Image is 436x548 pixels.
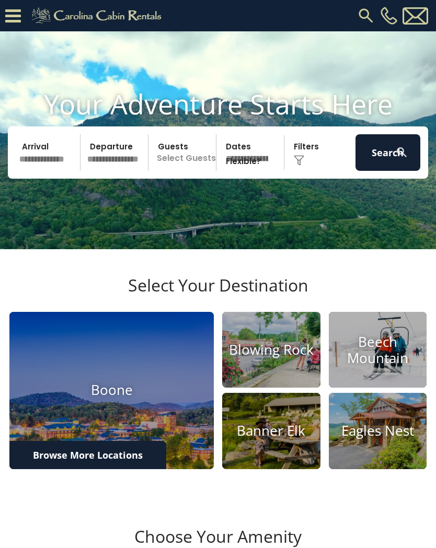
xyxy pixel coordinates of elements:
button: Search [355,134,420,171]
a: Eagles Nest [329,393,427,469]
h4: Boone [9,382,214,399]
a: [PHONE_NUMBER] [378,7,400,25]
h3: Select Your Destination [8,275,428,312]
h4: Blowing Rock [222,342,320,358]
h4: Eagles Nest [329,423,427,439]
a: Banner Elk [222,393,320,469]
img: search-regular.svg [357,6,375,25]
h1: Your Adventure Starts Here [8,88,428,120]
h4: Banner Elk [222,423,320,439]
img: search-regular-white.png [395,146,408,159]
a: Boone [9,312,214,469]
img: Khaki-logo.png [26,5,170,26]
img: filter--v1.png [294,155,304,166]
h4: Beech Mountain [329,334,427,366]
a: Beech Mountain [329,312,427,388]
a: Blowing Rock [222,312,320,388]
p: Select Guests [152,134,216,171]
a: Browse More Locations [9,441,166,469]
